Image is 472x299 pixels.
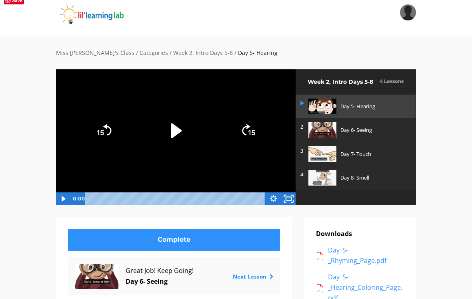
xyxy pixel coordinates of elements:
div: / [136,48,138,57]
div: / [234,48,236,57]
img: acrobat.png [316,284,324,292]
span: Great Job! Keep Going! [126,265,222,276]
button: Show settings menu [266,192,281,205]
a: Week 2, Intro Days 5-8 [173,49,233,57]
img: iJObvVIsTmeLBah9dr2P_logo_360x80.png [56,4,147,24]
h3: 4 Lessons [380,77,404,85]
p: Day 5- Hearing [340,102,407,111]
img: HObMpL8ZQeS41YjPkqPX_44248bf4acc0076d8c9cf5cf6af4586b733f00e0.jpg [308,170,336,186]
a: Day_5-_Rhyming_Page.pdf [316,245,404,266]
button: Play Video [155,109,197,152]
img: gRrwcOmaTtiDrulxc9l8_8da069e84be0f56fe9e4bc8d297b331122fa51d5.jpg [308,99,336,114]
img: acrobat.png [316,252,324,260]
button: Play Video [56,192,71,205]
p: Day 7- Touch [340,150,407,158]
img: OK9pnWYR6WHHVZCdalib_dea1af28cd8ad2683da6e4f7ac77ef872a62821f.jpg [308,122,336,138]
div: Playbar [91,192,262,205]
p: Day 6- Seeing [340,126,407,134]
a: Next Lesson [233,273,274,280]
button: Skip ahead 15 seconds [233,116,263,145]
div: Day_5-_Rhyming_Page.pdf [328,245,404,266]
div: Day 5- Hearing [238,48,278,57]
a: Categories [140,49,168,57]
button: Fullscreen [281,192,296,205]
tspan: 15 [248,129,256,137]
a: 2 Day 6- Seeing [296,118,416,142]
p: 3 [300,147,304,155]
p: 2 [300,123,304,131]
button: Skip back 15 seconds [89,116,118,145]
div: / [170,48,172,57]
a: 4 Day 8- Smell [296,166,416,190]
tspan: 15 [97,129,104,137]
p: 4 [300,170,304,179]
a: Day 6- Seeing [126,277,168,286]
a: 3 Day 7- Touch [296,142,416,166]
img: OK9pnWYR6WHHVZCdalib_dea1af28cd8ad2683da6e4f7ac77ef872a62821f.jpg [74,264,119,289]
a: Day 5- Hearing [296,95,416,118]
p: Day 8- Smell [340,174,407,182]
a: Miss [PERSON_NAME]'s Class [56,49,134,57]
h2: Week 2, Intro Days 5-8 [308,77,376,86]
a: Complete [68,229,280,251]
img: i7854taoSOybrCBYFoFZ_5ba912658c33491c1c5a474d58dc0f7cb1ea85fb.jpg [308,146,336,162]
p: Downloads [316,229,404,239]
img: 1a35f87c1a725237745cd4cc52e1b2ec [400,4,416,20]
